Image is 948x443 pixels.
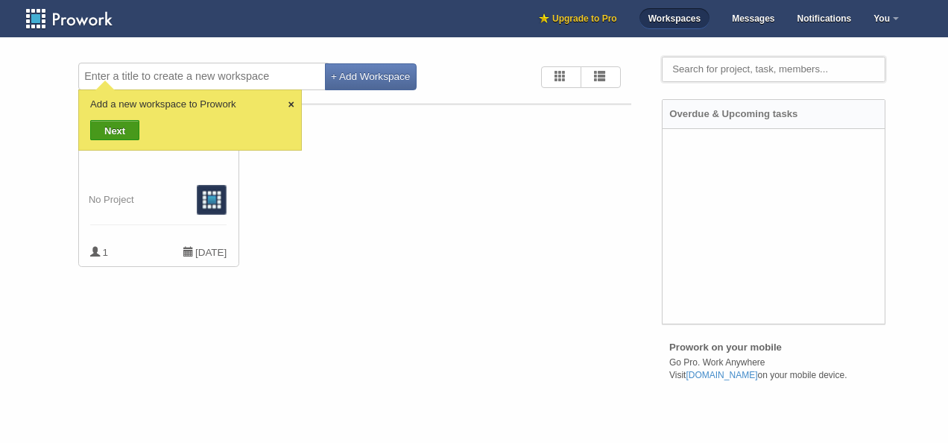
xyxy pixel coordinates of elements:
a: [DOMAIN_NAME] [686,370,757,380]
a: No Project 1 [DATE] [90,185,227,237]
h4: Prowork on your mobile [669,342,885,354]
div: Overdue & Upcoming tasks [663,100,885,128]
span: 1 [90,247,107,258]
a: × [288,97,294,113]
span: [DATE] [183,245,227,260]
img: logo.png [25,7,131,31]
input: Enter a title to create a new workspace [78,63,330,90]
p: Go Pro. Work Anywhere Visit on your mobile device. [662,356,885,389]
span: No Project [89,194,134,205]
img: workspace.png [197,185,227,215]
p: Add a new workspace to Prowork [90,98,283,111]
a: Personal [90,133,227,185]
span: Workspaces [639,8,710,29]
a: Next [90,120,139,140]
button: + Add Workspace [325,63,417,90]
input: Search for project, task, members... [662,57,885,82]
span: Messages [732,13,774,24]
span: Notifications [797,13,852,24]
